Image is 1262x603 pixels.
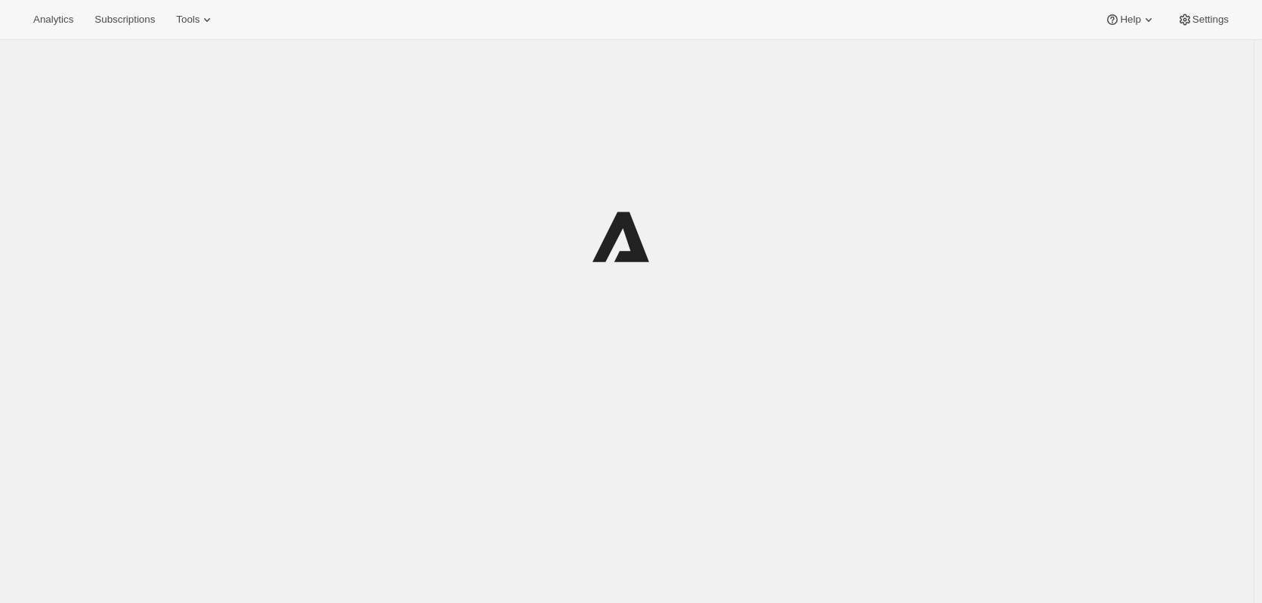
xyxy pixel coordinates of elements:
[85,9,164,30] button: Subscriptions
[176,14,200,26] span: Tools
[1168,9,1238,30] button: Settings
[1120,14,1140,26] span: Help
[167,9,224,30] button: Tools
[1096,9,1165,30] button: Help
[94,14,155,26] span: Subscriptions
[24,9,82,30] button: Analytics
[33,14,73,26] span: Analytics
[1192,14,1229,26] span: Settings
